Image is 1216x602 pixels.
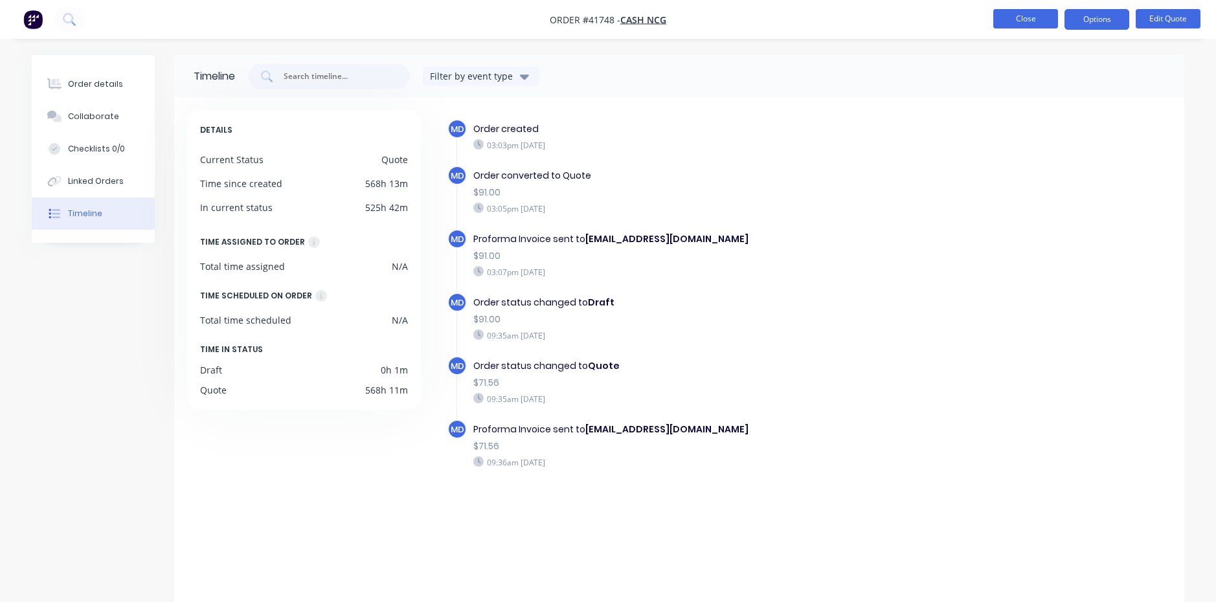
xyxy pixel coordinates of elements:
div: Collaborate [68,111,119,122]
div: Checklists 0/0 [68,143,125,155]
div: $91.00 [473,249,921,263]
img: Factory [23,10,43,29]
div: Quote [381,153,408,166]
span: MD [451,170,464,182]
span: DETAILS [200,123,232,137]
div: Total time assigned [200,260,285,273]
div: 0h 1m [381,363,408,377]
div: Time since created [200,177,282,190]
div: Order status changed to [473,359,921,373]
b: [EMAIL_ADDRESS][DOMAIN_NAME] [585,423,749,436]
div: 525h 42m [365,201,408,214]
div: Quote [200,383,227,397]
span: MD [451,423,464,436]
a: CASH NCG [620,14,666,26]
div: Order details [68,78,123,90]
div: N/A [392,260,408,273]
button: Filter by event type [423,67,539,86]
button: Options [1064,9,1129,30]
div: $71.56 [473,440,921,453]
div: 09:35am [DATE] [473,393,921,405]
button: Checklists 0/0 [32,133,155,165]
b: Quote [588,359,620,372]
b: [EMAIL_ADDRESS][DOMAIN_NAME] [585,232,749,245]
div: 09:36am [DATE] [473,456,921,468]
span: MD [451,296,464,309]
div: Order converted to Quote [473,169,921,183]
div: TIME SCHEDULED ON ORDER [200,289,312,303]
div: TIME ASSIGNED TO ORDER [200,235,305,249]
div: Current Status [200,153,264,166]
span: TIME IN STATUS [200,342,263,357]
div: Proforma Invoice sent to [473,423,921,436]
div: 568h 13m [365,177,408,190]
span: MD [451,360,464,372]
button: Collaborate [32,100,155,133]
div: 03:05pm [DATE] [473,203,921,214]
span: MD [451,123,464,135]
div: Linked Orders [68,175,124,187]
div: Filter by event type [430,69,517,83]
div: 568h 11m [365,383,408,397]
span: Order #41748 - [550,14,620,26]
div: Timeline [194,69,235,84]
div: $91.00 [473,313,921,326]
div: Draft [200,363,222,377]
b: Draft [588,296,614,309]
button: Edit Quote [1136,9,1200,28]
input: Search timeline... [282,70,390,83]
span: MD [451,233,464,245]
div: $91.00 [473,186,921,199]
button: Timeline [32,197,155,230]
button: Close [993,9,1058,28]
div: N/A [392,313,408,327]
div: $71.56 [473,376,921,390]
div: 03:07pm [DATE] [473,266,921,278]
div: 09:35am [DATE] [473,329,921,341]
div: Order created [473,122,921,136]
button: Order details [32,68,155,100]
button: Linked Orders [32,165,155,197]
div: Timeline [68,208,102,219]
div: 03:03pm [DATE] [473,139,921,151]
div: Order status changed to [473,296,921,309]
div: Total time scheduled [200,313,291,327]
div: In current status [200,201,273,214]
div: Proforma Invoice sent to [473,232,921,246]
